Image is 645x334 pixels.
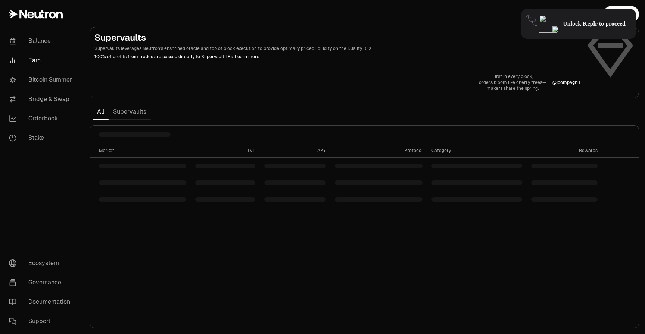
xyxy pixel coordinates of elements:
[479,73,546,79] p: First in every block,
[3,312,81,331] a: Support
[3,31,81,51] a: Balance
[3,89,81,109] a: Bridge & Swap
[93,104,109,119] a: All
[3,273,81,292] a: Governance
[563,20,626,28] span: Unlock Keplr to proceed
[94,45,580,52] p: Supervaults leverages Neutron's enshrined oracle and top of block execution to provide optimally ...
[552,79,580,85] p: @ jcompagni1
[479,85,546,91] p: makers share the spring.
[235,54,259,60] a: Learn more
[3,128,81,148] a: Stake
[539,15,557,33] img: locked-keplr-logo-128.png
[603,6,639,22] button: Connect
[335,148,423,154] div: Protocol
[3,109,81,128] a: Orderbook
[94,32,580,44] h2: Supervaults
[531,148,598,154] div: Rewards
[195,148,255,154] div: TVL
[431,148,522,154] div: Category
[3,70,81,89] a: Bitcoin Summer
[109,104,151,119] a: Supervaults
[94,53,580,60] p: 100% of profits from trades are passed directly to Supervault LPs.
[3,292,81,312] a: Documentation
[552,79,580,85] a: @jcompagni1
[264,148,325,154] div: APY
[3,51,81,70] a: Earn
[552,26,558,34] img: icon-click-cursor.png
[99,148,186,154] div: Market
[3,253,81,273] a: Ecosystem
[479,73,546,91] a: First in every block,orders bloom like cherry trees—makers share the spring.
[479,79,546,85] p: orders bloom like cherry trees—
